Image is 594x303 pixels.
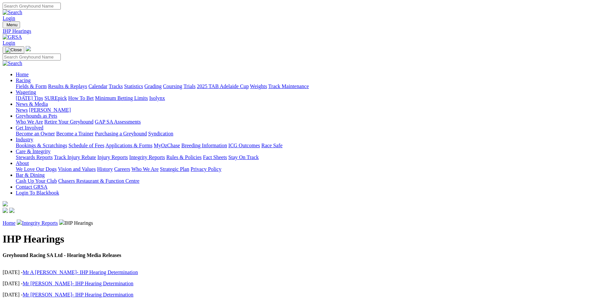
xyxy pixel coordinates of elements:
[3,46,24,54] button: Toggle navigation
[166,154,202,160] a: Rules & Policies
[160,166,189,172] a: Strategic Plan
[58,166,96,172] a: Vision and Values
[29,107,71,113] a: [PERSON_NAME]
[109,83,123,89] a: Tracks
[3,28,591,34] a: IHP Hearings
[16,154,53,160] a: Stewards Reports
[16,131,55,136] a: Become an Owner
[7,22,17,27] span: Menu
[3,220,15,226] a: Home
[145,83,162,89] a: Grading
[183,83,195,89] a: Trials
[3,208,8,213] img: facebook.svg
[191,166,221,172] a: Privacy Policy
[16,72,29,77] a: Home
[16,101,48,107] a: News & Media
[56,131,94,136] a: Become a Trainer
[23,281,133,286] a: Mr [PERSON_NAME]- IHP Hearing Determination
[3,54,61,60] input: Search
[3,40,15,46] a: Login
[16,125,43,130] a: Get Involved
[16,190,59,196] a: Login To Blackbook
[16,119,43,125] a: Who We Are
[95,131,147,136] a: Purchasing a Greyhound
[23,269,138,275] a: Mr A [PERSON_NAME]- IHP Hearing Determination
[16,83,591,89] div: Racing
[3,10,22,15] img: Search
[16,83,47,89] a: Fields & Form
[16,89,36,95] a: Wagering
[16,184,47,190] a: Contact GRSA
[16,166,591,172] div: About
[97,154,128,160] a: Injury Reports
[268,83,309,89] a: Track Maintenance
[3,252,121,258] strong: Greyhound Racing SA Ltd - Hearing Media Releases
[3,34,22,40] img: GRSA
[16,113,57,119] a: Greyhounds as Pets
[48,83,87,89] a: Results & Replays
[3,281,591,287] p: [DATE] -
[97,166,113,172] a: History
[16,178,57,184] a: Cash Up Your Club
[3,3,61,10] input: Search
[16,95,43,101] a: [DATE] Tips
[9,208,14,213] img: twitter.svg
[16,166,57,172] a: We Love Our Dogs
[54,154,96,160] a: Track Injury Rebate
[17,220,22,225] img: chevron-right.svg
[3,269,591,275] p: [DATE] -
[16,154,591,160] div: Care & Integrity
[95,95,148,101] a: Minimum Betting Limits
[16,137,33,142] a: Industry
[16,143,67,148] a: Bookings & Scratchings
[261,143,282,148] a: Race Safe
[181,143,227,148] a: Breeding Information
[203,154,227,160] a: Fact Sheets
[16,131,591,137] div: Get Involved
[154,143,180,148] a: MyOzChase
[16,107,28,113] a: News
[16,149,51,154] a: Care & Integrity
[16,178,591,184] div: Bar & Dining
[16,172,45,178] a: Bar & Dining
[131,166,159,172] a: Who We Are
[124,83,143,89] a: Statistics
[95,119,141,125] a: GAP SA Assessments
[5,47,22,53] img: Close
[88,83,107,89] a: Calendar
[3,292,591,298] p: [DATE] -
[3,15,15,21] a: Login
[59,220,64,225] img: chevron-right.svg
[3,233,591,245] h1: IHP Hearings
[197,83,249,89] a: 2025 TAB Adelaide Cup
[26,46,31,51] img: logo-grsa-white.png
[16,160,29,166] a: About
[3,60,22,66] img: Search
[44,119,94,125] a: Retire Your Greyhound
[228,154,259,160] a: Stay On Track
[68,95,94,101] a: How To Bet
[16,107,591,113] div: News & Media
[3,220,591,226] p: IHP Hearings
[68,143,104,148] a: Schedule of Fees
[149,95,165,101] a: Isolynx
[163,83,182,89] a: Coursing
[23,292,133,297] a: Mr [PERSON_NAME]- IHP Hearing Determination
[148,131,173,136] a: Syndication
[129,154,165,160] a: Integrity Reports
[16,119,591,125] div: Greyhounds as Pets
[250,83,267,89] a: Weights
[58,178,139,184] a: Chasers Restaurant & Function Centre
[16,95,591,101] div: Wagering
[22,220,58,226] a: Integrity Reports
[16,143,591,149] div: Industry
[228,143,260,148] a: ICG Outcomes
[105,143,152,148] a: Applications & Forms
[114,166,130,172] a: Careers
[16,78,31,83] a: Racing
[44,95,67,101] a: SUREpick
[3,201,8,206] img: logo-grsa-white.png
[3,21,20,28] button: Toggle navigation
